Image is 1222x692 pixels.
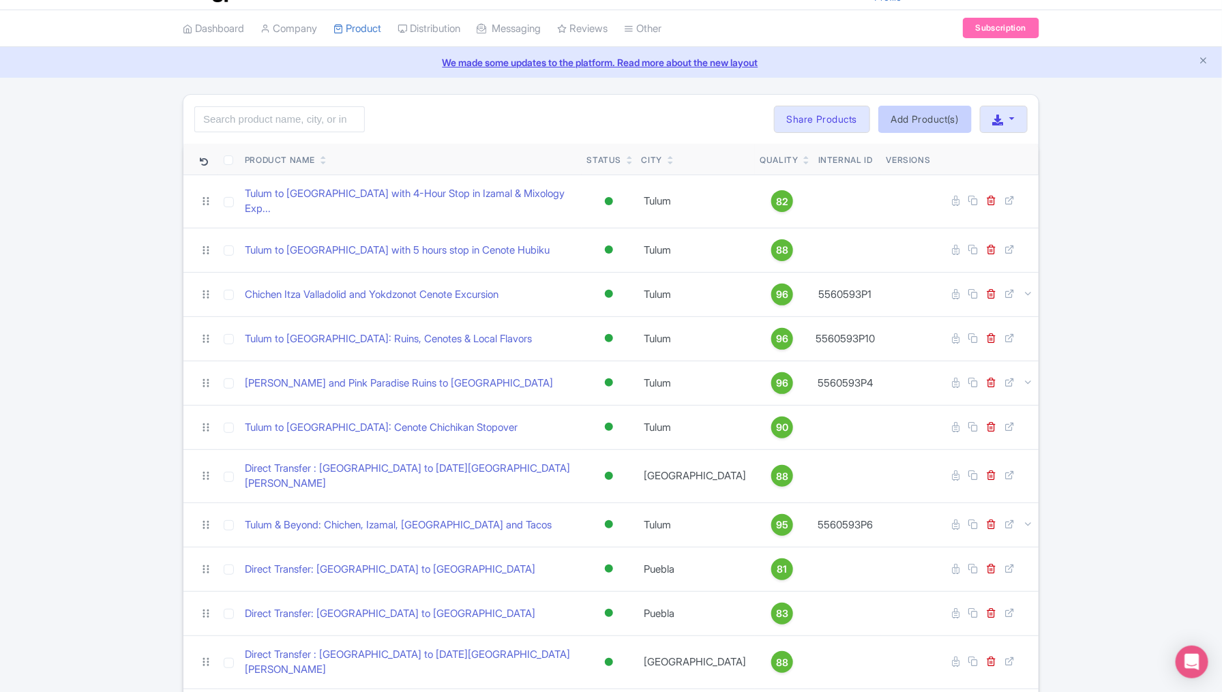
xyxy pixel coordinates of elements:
div: Active [602,515,616,535]
span: 83 [776,606,788,621]
div: Open Intercom Messenger [1176,646,1208,678]
span: 96 [776,287,788,302]
a: 96 [760,284,805,305]
button: Close announcement [1198,54,1208,70]
a: 88 [760,239,805,261]
a: Messaging [477,10,541,48]
td: 5560593P1 [810,272,881,316]
td: Tulum [636,175,755,228]
td: Tulum [636,502,755,547]
td: Tulum [636,228,755,272]
td: Tulum [636,405,755,449]
a: 95 [760,514,805,536]
a: Direct Transfer: [GEOGRAPHIC_DATA] to [GEOGRAPHIC_DATA] [245,562,535,577]
span: 96 [776,376,788,391]
div: Quality [760,154,799,166]
div: City [642,154,662,166]
div: Active [602,284,616,304]
a: 90 [760,417,805,438]
span: 95 [776,517,788,532]
a: 83 [760,603,805,625]
a: [PERSON_NAME] and Pink Paradise Ruins to [GEOGRAPHIC_DATA] [245,376,553,391]
a: Dashboard [183,10,244,48]
a: Tulum to [GEOGRAPHIC_DATA] with 4-Hour Stop in Izamal & Mixology Exp... [245,186,576,217]
td: Tulum [636,361,755,405]
a: We made some updates to the platform. Read more about the new layout [8,55,1214,70]
a: Reviews [557,10,608,48]
a: 82 [760,190,805,212]
div: Product Name [245,154,315,166]
a: 96 [760,328,805,350]
span: 88 [776,469,788,484]
a: Company [260,10,317,48]
th: Internal ID [810,144,881,175]
div: Active [602,192,616,211]
div: Active [602,652,616,672]
span: 88 [776,243,788,258]
td: Puebla [636,591,755,635]
a: Share Products [774,106,870,133]
a: Direct Transfer : [GEOGRAPHIC_DATA] to [DATE][GEOGRAPHIC_DATA][PERSON_NAME] [245,461,576,492]
a: Chichen Itza Valladolid and Yokdzonot Cenote Excursion [245,287,498,303]
a: Tulum & Beyond: Chichen, Izamal, [GEOGRAPHIC_DATA] and Tacos [245,517,552,533]
a: 88 [760,651,805,673]
div: Active [602,373,616,393]
td: 5560593P6 [810,502,881,547]
a: Product [333,10,381,48]
td: Puebla [636,547,755,591]
div: Active [602,240,616,260]
td: 5560593P4 [810,361,881,405]
a: Tulum to [GEOGRAPHIC_DATA] with 5 hours stop in Cenote Hubiku [245,243,550,258]
div: Active [602,417,616,437]
div: Status [587,154,622,166]
span: 96 [776,331,788,346]
a: 96 [760,372,805,394]
div: Active [602,329,616,348]
td: Tulum [636,272,755,316]
div: Active [602,559,616,579]
a: Direct Transfer : [GEOGRAPHIC_DATA] to [DATE][GEOGRAPHIC_DATA][PERSON_NAME] [245,647,576,678]
input: Search product name, city, or interal id [194,106,365,132]
span: 90 [776,420,788,435]
td: [GEOGRAPHIC_DATA] [636,635,755,689]
a: Tulum to [GEOGRAPHIC_DATA]: Ruins, Cenotes & Local Flavors [245,331,532,347]
td: Tulum [636,316,755,361]
span: 82 [776,194,788,209]
td: [GEOGRAPHIC_DATA] [636,449,755,502]
a: Distribution [398,10,460,48]
a: Direct Transfer: [GEOGRAPHIC_DATA] to [GEOGRAPHIC_DATA] [245,606,535,622]
a: 81 [760,558,805,580]
div: Active [602,603,616,623]
div: Active [602,466,616,486]
th: Versions [881,144,936,175]
span: 88 [776,655,788,670]
span: 81 [777,562,788,577]
td: 5560593P10 [810,316,881,361]
a: Add Product(s) [878,106,972,133]
a: Subscription [963,18,1039,38]
a: Other [624,10,661,48]
a: Tulum to [GEOGRAPHIC_DATA]: Cenote Chichikan Stopover [245,420,518,436]
a: 88 [760,465,805,487]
